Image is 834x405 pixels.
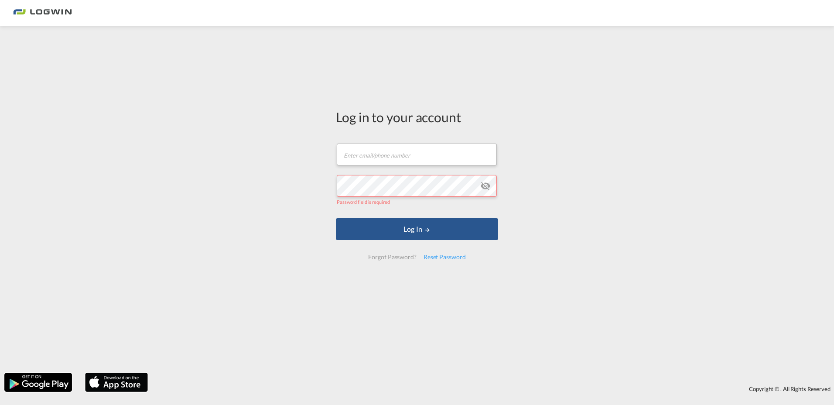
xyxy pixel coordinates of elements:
[84,372,149,393] img: apple.png
[13,3,72,23] img: bc73a0e0d8c111efacd525e4c8ad7d32.png
[336,218,498,240] button: LOGIN
[365,249,420,265] div: Forgot Password?
[336,108,498,126] div: Log in to your account
[152,381,834,396] div: Copyright © . All Rights Reserved
[337,144,497,165] input: Enter email/phone number
[480,181,491,191] md-icon: icon-eye-off
[337,199,390,205] span: Password field is required
[3,372,73,393] img: google.png
[420,249,469,265] div: Reset Password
